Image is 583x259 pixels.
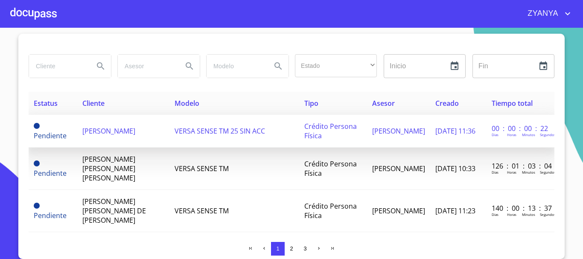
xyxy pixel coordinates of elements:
p: 126 : 01 : 03 : 04 [492,161,549,171]
span: [PERSON_NAME] [372,206,425,215]
input: search [207,55,265,78]
span: [DATE] 10:33 [435,164,475,173]
span: Creado [435,99,459,108]
span: Pendiente [34,123,40,129]
button: 2 [285,242,298,256]
span: [PERSON_NAME] [372,164,425,173]
input: search [29,55,87,78]
p: Horas [507,132,516,137]
span: [PERSON_NAME] [372,126,425,136]
span: Cliente [82,99,105,108]
span: Crédito Persona Física [304,201,357,220]
span: ZYANYA [521,7,563,20]
p: Segundos [540,132,556,137]
span: [PERSON_NAME] [PERSON_NAME] DE [PERSON_NAME] [82,197,146,225]
p: Segundos [540,170,556,175]
p: Minutos [522,212,535,217]
p: Dias [492,212,498,217]
button: Search [179,56,200,76]
span: 2 [290,245,293,252]
span: Asesor [372,99,395,108]
p: Dias [492,170,498,175]
p: Horas [507,212,516,217]
input: search [118,55,176,78]
span: [DATE] 11:23 [435,206,475,215]
span: VERSA SENSE TM [175,206,229,215]
span: Pendiente [34,160,40,166]
span: Pendiente [34,211,67,220]
button: 3 [298,242,312,256]
span: Crédito Persona Física [304,122,357,140]
span: 3 [303,245,306,252]
button: 1 [271,242,285,256]
span: [DATE] 11:36 [435,126,475,136]
p: Segundos [540,212,556,217]
p: Horas [507,170,516,175]
span: Tipo [304,99,318,108]
span: Crédito Persona Física [304,159,357,178]
div: ​ [295,54,377,77]
button: account of current user [521,7,573,20]
p: 00 : 00 : 00 : 22 [492,124,549,133]
span: Pendiente [34,131,67,140]
span: [PERSON_NAME] [82,126,135,136]
span: Pendiente [34,203,40,209]
span: 1 [276,245,279,252]
span: VERSA SENSE TM 25 SIN ACC [175,126,265,136]
p: Minutos [522,132,535,137]
span: Estatus [34,99,58,108]
button: Search [268,56,289,76]
p: 140 : 00 : 13 : 37 [492,204,549,213]
span: VERSA SENSE TM [175,164,229,173]
span: [PERSON_NAME] [PERSON_NAME] [PERSON_NAME] [82,154,135,183]
p: Dias [492,132,498,137]
button: Search [90,56,111,76]
span: Modelo [175,99,199,108]
span: Tiempo total [492,99,533,108]
p: Minutos [522,170,535,175]
span: Pendiente [34,169,67,178]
